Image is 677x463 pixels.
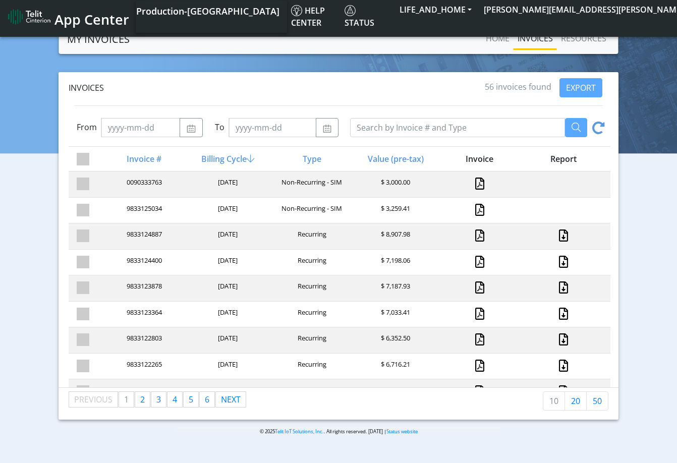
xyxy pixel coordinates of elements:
p: © 2025 . All rights reserved. [DATE] | [177,428,500,435]
span: 5 [189,394,193,405]
div: [DATE] [185,385,269,399]
div: [DATE] [185,333,269,347]
a: INVOICES [514,28,557,48]
img: calendar.svg [322,125,332,133]
a: Your current platform instance [136,1,279,21]
div: 9833123364 [101,308,185,321]
span: App Center [54,10,129,29]
img: logo-telit-cinterion-gw-new.png [8,9,50,25]
span: 2 [140,394,145,405]
div: [DATE] [185,178,269,191]
a: App Center [8,6,128,28]
div: [DATE] [185,204,269,217]
a: RESOURCES [557,28,610,48]
img: status.svg [345,5,356,16]
input: Search by Invoice # and Type [350,118,565,137]
div: Recurring [269,281,353,295]
img: knowledge.svg [291,5,302,16]
a: 50 [586,391,608,411]
div: $ 3,259.41 [353,204,436,217]
span: Status [345,5,374,28]
div: $ 6,716.21 [353,360,436,373]
div: Report [521,153,604,165]
span: Production-[GEOGRAPHIC_DATA] [136,5,279,17]
div: $ 3,000.00 [353,178,436,191]
button: LIFE_AND_HOME [393,1,478,19]
button: EXPORT [559,78,602,97]
div: $ 7,198.06 [353,256,436,269]
div: Recurring [269,308,353,321]
label: From [77,121,97,133]
a: Telit IoT Solutions, Inc. [275,428,324,435]
div: Invoice # [101,153,185,165]
div: Value (pre-tax) [353,153,436,165]
span: Help center [291,5,325,28]
span: 6 [205,394,209,405]
div: $ 7,187.93 [353,281,436,295]
div: [DATE] [185,360,269,373]
label: To [215,121,224,133]
a: 20 [565,391,587,411]
a: Status website [386,428,418,435]
span: Previous [74,394,112,405]
a: Status [341,1,393,33]
div: [DATE] [185,229,269,243]
span: 3 [156,394,161,405]
div: Recurring [269,385,353,399]
div: 9833122803 [101,333,185,347]
div: Recurring [269,333,353,347]
div: 0090333763 [101,178,185,191]
div: $ 7,033.41 [353,308,436,321]
div: Billing Cycle [185,153,269,165]
div: Recurring [269,360,353,373]
div: Invoice [437,153,521,165]
div: Type [269,153,353,165]
input: yyyy-mm-dd [101,118,180,137]
div: $ 6,352.50 [353,333,436,347]
div: Recurring [269,256,353,269]
div: $ 8,907.98 [353,229,436,243]
img: calendar.svg [186,125,196,133]
a: MY INVOICES [67,29,130,49]
div: 9833123878 [101,281,185,295]
div: 9833124887 [101,229,185,243]
div: 9833122265 [101,360,185,373]
div: Non-Recurring - SIM [269,204,353,217]
div: Recurring [269,229,353,243]
a: Next page [216,392,246,407]
div: 9833121745 [101,385,185,399]
span: 56 invoices found [485,81,551,92]
a: Help center [287,1,341,33]
a: Home [482,28,514,48]
span: 1 [124,394,129,405]
div: 9833125034 [101,204,185,217]
span: Invoices [69,82,104,93]
div: Non-Recurring - SIM [269,178,353,191]
span: 4 [173,394,177,405]
ul: Pagination [69,391,247,408]
input: yyyy-mm-dd [229,118,316,137]
div: [DATE] [185,281,269,295]
div: 9833124400 [101,256,185,269]
div: [DATE] [185,256,269,269]
div: [DATE] [185,308,269,321]
div: $ 5,491.40 [353,385,436,399]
